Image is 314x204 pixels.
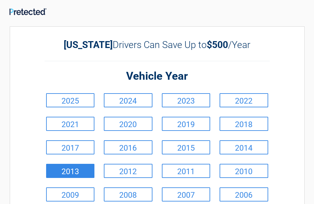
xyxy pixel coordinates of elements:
[162,187,210,201] a: 2007
[104,93,152,107] a: 2024
[46,117,95,131] a: 2021
[162,117,210,131] a: 2019
[46,140,95,154] a: 2017
[45,39,270,50] h2: Drivers Can Save Up to /Year
[104,187,152,201] a: 2008
[104,164,152,178] a: 2012
[220,93,268,107] a: 2022
[46,93,95,107] a: 2025
[220,117,268,131] a: 2018
[46,187,95,201] a: 2009
[46,164,95,178] a: 2013
[104,117,152,131] a: 2020
[220,187,268,201] a: 2006
[162,140,210,154] a: 2015
[45,69,270,84] h2: Vehicle Year
[104,140,152,154] a: 2016
[220,140,268,154] a: 2014
[9,8,46,15] img: Main Logo
[220,164,268,178] a: 2010
[162,164,210,178] a: 2011
[207,39,228,50] b: $500
[64,39,113,50] b: [US_STATE]
[162,93,210,107] a: 2023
